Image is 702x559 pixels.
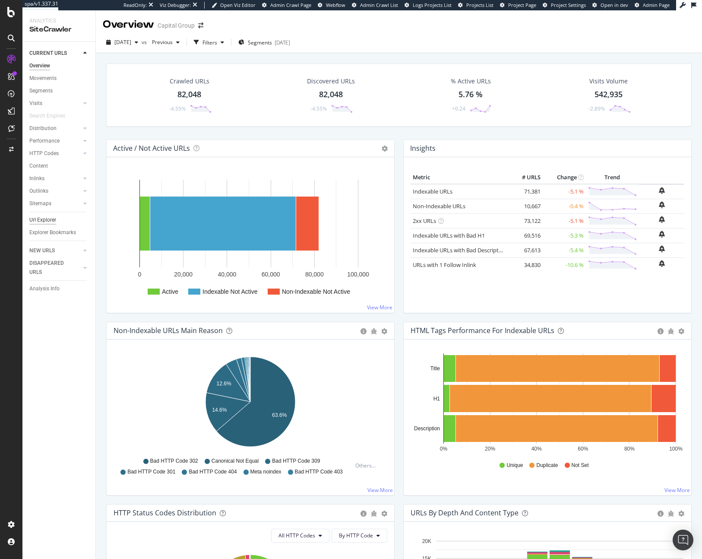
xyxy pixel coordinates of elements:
[29,246,81,255] a: NEW URLS
[29,49,81,58] a: CURRENT URLS
[659,231,665,238] div: bell-plus
[29,74,89,83] a: Movements
[589,77,628,86] div: Visits Volume
[381,328,387,334] div: gear
[586,171,639,184] th: Trend
[543,171,586,184] th: Change
[658,328,664,334] div: circle-info
[29,86,89,95] a: Segments
[543,228,586,243] td: -5.3 %
[624,446,635,452] text: 80%
[29,61,50,70] div: Overview
[430,365,440,372] text: Title
[202,288,258,295] text: Indexable Not Active
[103,17,154,32] div: Overview
[29,149,81,158] a: HTTP Codes
[29,137,60,146] div: Performance
[29,284,60,293] div: Analysis Info
[149,38,173,46] span: Previous
[508,199,543,213] td: 10,667
[508,2,536,8] span: Project Page
[275,39,290,46] div: [DATE]
[29,199,51,208] div: Sitemaps
[543,213,586,228] td: -5.1 %
[212,2,256,9] a: Open Viz Editor
[678,511,684,517] div: gear
[643,2,670,8] span: Admin Page
[29,174,44,183] div: Inlinks
[212,457,259,465] span: Canonical Not Equal
[508,184,543,199] td: 71,381
[114,38,131,46] span: 2025 Sep. 12th
[508,171,543,184] th: # URLS
[413,202,465,210] a: Non-Indexable URLs
[29,61,89,70] a: Overview
[500,2,536,9] a: Project Page
[29,162,48,171] div: Content
[127,468,175,476] span: Bad HTTP Code 301
[413,217,436,225] a: 2xx URLs
[347,271,369,278] text: 100,000
[29,228,89,237] a: Explorer Bookmarks
[371,328,377,334] div: bug
[458,2,493,9] a: Projects List
[411,326,554,335] div: HTML Tags Performance for Indexable URLs
[272,457,320,465] span: Bad HTTP Code 309
[29,111,74,121] a: Search Engines
[114,171,387,306] div: A chart.
[459,89,483,100] div: 5.76 %
[543,199,586,213] td: -0.4 %
[305,271,324,278] text: 80,000
[451,77,491,86] div: % Active URLs
[659,245,665,252] div: bell-plus
[174,271,193,278] text: 20,000
[29,216,56,225] div: Url Explorer
[29,74,57,83] div: Movements
[506,462,523,469] span: Unique
[295,468,343,476] span: Bad HTTP Code 403
[381,511,387,517] div: gear
[658,511,664,517] div: circle-info
[29,149,59,158] div: HTTP Codes
[664,486,690,494] a: View More
[411,171,508,184] th: Metric
[413,261,476,269] a: URLs with 1 Follow Inlink
[235,35,294,49] button: Segments[DATE]
[262,2,311,9] a: Admin Crawl Page
[414,426,440,432] text: Description
[114,508,216,517] div: HTTP Status Codes Distribution
[536,462,558,469] span: Duplicate
[177,89,201,100] div: 82,048
[659,187,665,194] div: bell-plus
[339,532,373,539] span: By HTTP Code
[367,486,393,494] a: View More
[114,353,387,454] svg: A chart.
[413,232,485,239] a: Indexable URLs with Bad H1
[262,271,280,278] text: 60,000
[592,2,628,9] a: Open in dev
[659,201,665,208] div: bell-plus
[588,105,605,112] div: -2.89%
[217,381,231,387] text: 12.6%
[352,2,398,9] a: Admin Crawl List
[220,2,256,8] span: Open Viz Editor
[332,529,387,543] button: By HTTP Code
[29,246,55,255] div: NEW URLS
[673,530,693,550] div: Open Intercom Messenger
[635,2,670,9] a: Admin Page
[29,284,89,293] a: Analysis Info
[189,468,237,476] span: Bad HTTP Code 404
[169,105,186,112] div: -4.55%
[659,216,665,223] div: bell-plus
[508,228,543,243] td: 69,516
[29,162,89,171] a: Content
[170,77,209,86] div: Crawled URLs
[123,2,147,9] div: ReadOnly:
[142,38,149,46] span: vs
[29,174,81,183] a: Inlinks
[531,446,542,452] text: 40%
[29,259,81,277] a: DISAPPEARED URLS
[160,2,191,9] div: Viz Debugger:
[382,146,388,152] i: Options
[326,2,345,8] span: Webflow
